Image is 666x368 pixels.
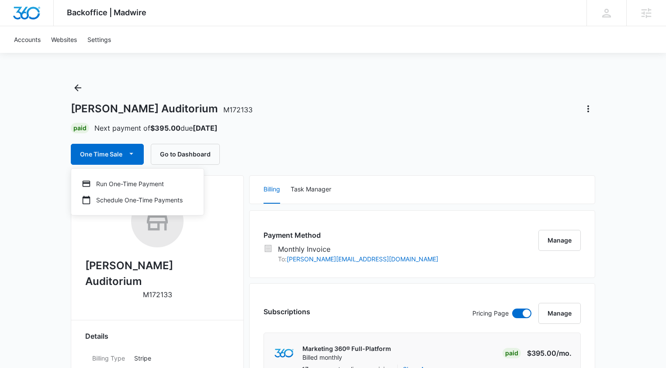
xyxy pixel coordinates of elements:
button: Back [71,81,85,95]
p: To: [278,254,438,264]
div: Paid [71,123,89,133]
h2: [PERSON_NAME] Auditorium [85,258,229,289]
p: M172133 [143,289,172,300]
button: Manage [538,303,581,324]
p: Pricing Page [472,309,509,318]
button: Run One-Time Payment [71,176,204,192]
a: Websites [46,26,82,53]
p: $395.00 [527,348,572,358]
p: Marketing 360® Full-Platform [302,344,391,353]
span: Details [85,331,108,341]
button: Billing [264,176,280,204]
h3: Subscriptions [264,306,310,317]
strong: $395.00 [150,124,180,132]
strong: [DATE] [193,124,218,132]
dt: Billing Type [92,354,127,363]
button: Manage [538,230,581,251]
p: Billed monthly [302,353,391,362]
span: /mo. [556,349,572,358]
div: Run One-Time Payment [82,179,183,188]
div: Schedule One-Time Payments [82,195,183,205]
p: Monthly Invoice [278,244,438,254]
button: Go to Dashboard [151,144,220,165]
a: Settings [82,26,116,53]
button: Task Manager [291,176,331,204]
button: One Time Sale [71,144,144,165]
a: Accounts [9,26,46,53]
p: Next payment of due [94,123,218,133]
span: M172133 [223,105,253,114]
p: Stripe [134,354,222,363]
div: Paid [503,348,521,358]
span: Backoffice | Madwire [67,8,146,17]
h3: Payment Method [264,230,438,240]
button: Actions [581,102,595,116]
img: marketing360Logo [274,349,293,358]
button: Schedule One-Time Payments [71,192,204,208]
h1: [PERSON_NAME] Auditorium [71,102,253,115]
a: [PERSON_NAME][EMAIL_ADDRESS][DOMAIN_NAME] [287,255,438,263]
